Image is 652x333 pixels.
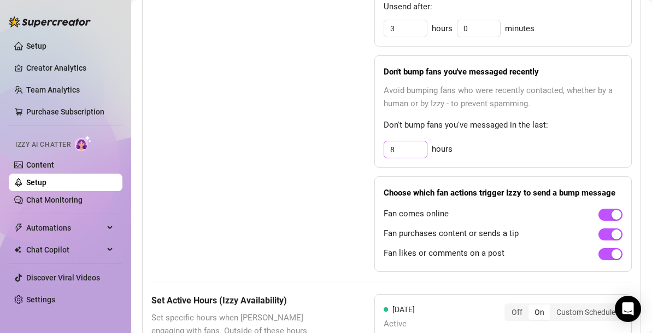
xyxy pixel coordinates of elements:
[14,223,23,232] span: thunderbolt
[384,247,504,260] span: Fan likes or comments on a post
[26,196,83,204] a: Chat Monitoring
[506,305,528,320] div: Off
[384,188,615,198] strong: Choose which fan actions trigger Izzy to send a bump message
[26,178,46,187] a: Setup
[75,135,92,151] img: AI Chatter
[15,140,71,150] span: Izzy AI Chatter
[384,84,622,110] span: Avoid bumping fans who were recently contacted, whether by a human or by Izzy - to prevent spamming.
[384,67,539,77] strong: Don't bump fans you've messaged recently
[26,59,114,77] a: Creator Analytics
[26,295,55,304] a: Settings
[550,305,621,320] div: Custom Schedule
[384,227,519,240] span: Fan purchases content or sends a tip
[26,241,104,259] span: Chat Copilot
[392,305,415,314] span: [DATE]
[151,294,320,307] h5: Set Active Hours (Izzy Availability)
[504,303,622,321] div: segmented control
[384,119,622,132] span: Don't bump fans you've messaged in the last:
[384,1,622,14] span: Unsend after:
[505,22,534,36] span: minutes
[384,208,449,221] span: Fan comes online
[26,107,104,116] a: Purchase Subscription
[615,296,641,322] div: Open Intercom Messenger
[384,318,415,331] span: Active
[26,160,54,169] a: Content
[9,16,91,27] img: logo-BBDzfeDw.svg
[26,219,104,237] span: Automations
[14,246,21,254] img: Chat Copilot
[528,305,550,320] div: On
[26,273,100,282] a: Discover Viral Videos
[26,42,46,50] a: Setup
[432,22,453,36] span: hours
[26,85,80,94] a: Team Analytics
[432,143,453,156] span: hours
